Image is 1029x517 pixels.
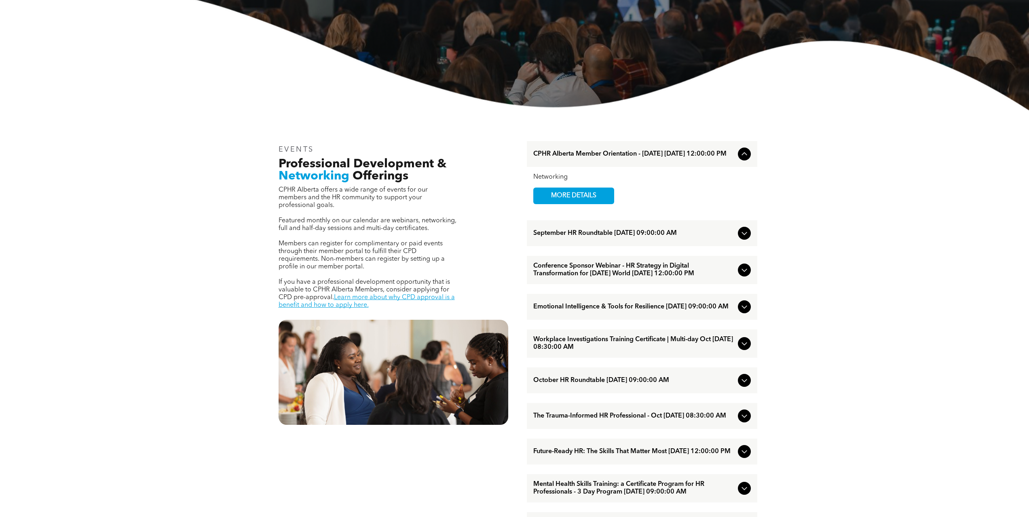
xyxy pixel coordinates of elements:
span: Featured monthly on our calendar are webinars, networking, full and half-day sessions and multi-d... [279,217,456,232]
span: The Trauma-Informed HR Professional - Oct [DATE] 08:30:00 AM [533,412,735,420]
a: MORE DETAILS [533,188,614,204]
span: CPHR Alberta offers a wide range of events for our members and the HR community to support your p... [279,187,428,209]
span: October HR Roundtable [DATE] 09:00:00 AM [533,377,735,384]
span: Mental Health Skills Training: a Certificate Program for HR Professionals - 3 Day Program [DATE] ... [533,481,735,496]
a: Learn more about why CPD approval is a benefit and how to apply here. [279,294,455,308]
span: Members can register for complimentary or paid events through their member portal to fulfill thei... [279,241,445,270]
span: September HR Roundtable [DATE] 09:00:00 AM [533,230,735,237]
div: Networking [533,173,751,181]
span: Workplace Investigations Training Certificate | Multi-day Oct [DATE] 08:30:00 AM [533,336,735,351]
span: EVENTS [279,146,315,153]
span: CPHR Alberta Member Orientation - [DATE] [DATE] 12:00:00 PM [533,150,735,158]
span: Networking [279,170,349,182]
span: MORE DETAILS [542,188,606,204]
span: Offerings [353,170,408,182]
span: Conference Sponsor Webinar - HR Strategy in Digital Transformation for [DATE] World [DATE] 12:00:... [533,262,735,278]
span: Future-Ready HR: The Skills That Matter Most [DATE] 12:00:00 PM [533,448,735,456]
span: Emotional Intelligence & Tools for Resilience [DATE] 09:00:00 AM [533,303,735,311]
span: Professional Development & [279,158,446,170]
span: If you have a professional development opportunity that is valuable to CPHR Alberta Members, cons... [279,279,450,301]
